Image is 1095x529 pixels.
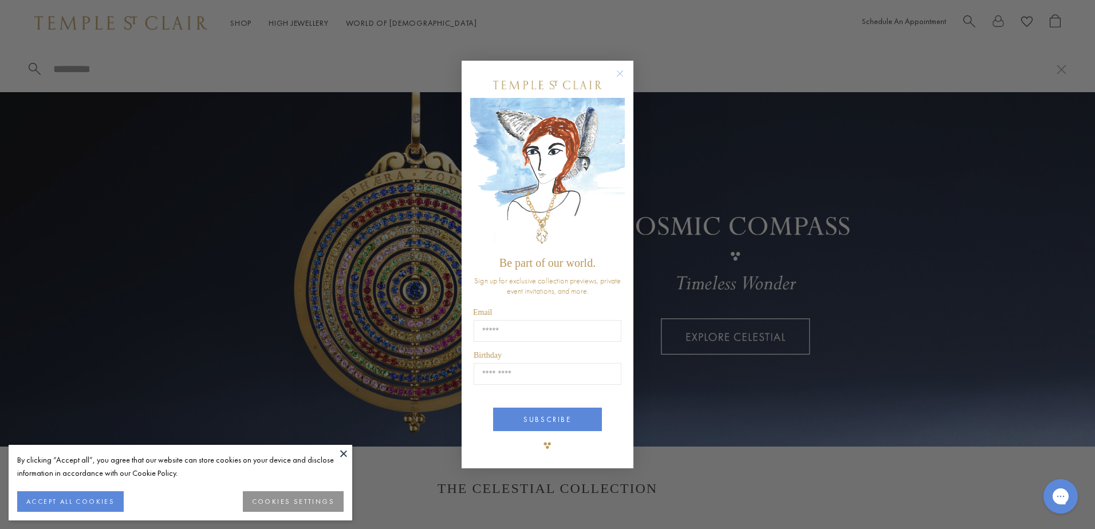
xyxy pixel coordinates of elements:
[17,453,344,480] div: By clicking “Accept all”, you agree that our website can store cookies on your device and disclos...
[17,491,124,512] button: ACCEPT ALL COOKIES
[1038,475,1084,518] iframe: Gorgias live chat messenger
[474,320,621,342] input: Email
[243,491,344,512] button: COOKIES SETTINGS
[499,256,596,269] span: Be part of our world.
[619,72,633,86] button: Close dialog
[470,98,625,251] img: c4a9eb12-d91a-4d4a-8ee0-386386f4f338.jpeg
[536,434,559,457] img: TSC
[474,351,502,360] span: Birthday
[493,408,602,431] button: SUBSCRIBE
[473,308,492,317] span: Email
[493,81,602,89] img: Temple St. Clair
[474,275,621,296] span: Sign up for exclusive collection previews, private event invitations, and more.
